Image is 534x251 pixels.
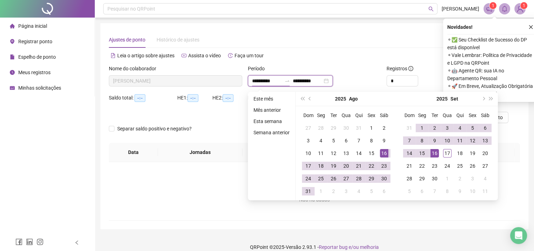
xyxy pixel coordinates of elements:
[403,122,416,134] td: 2025-08-31
[367,124,376,132] div: 1
[367,174,376,183] div: 29
[454,122,466,134] td: 2025-09-04
[479,185,492,198] td: 2025-10-11
[418,124,426,132] div: 1
[304,124,312,132] div: 27
[479,109,492,122] th: Sáb
[302,172,315,185] td: 2025-08-24
[329,187,338,195] div: 2
[109,143,158,162] th: Data
[317,124,325,132] div: 28
[528,25,533,30] span: close
[443,162,451,170] div: 24
[212,94,248,102] div: HE 2:
[352,147,365,160] td: 2025-08-14
[302,109,315,122] th: Dom
[352,134,365,147] td: 2025-08-07
[443,174,451,183] div: 1
[418,162,426,170] div: 22
[302,185,315,198] td: 2025-08-31
[428,6,434,12] span: search
[405,124,414,132] div: 31
[454,172,466,185] td: 2025-10-02
[405,149,414,157] div: 14
[251,117,292,125] li: Esta semana
[367,149,376,157] div: 15
[315,122,327,134] td: 2025-07-28
[481,124,489,132] div: 6
[441,160,454,172] td: 2025-09-24
[489,2,496,9] sup: 1
[479,134,492,147] td: 2025-09-13
[342,174,350,183] div: 27
[428,160,441,172] td: 2025-09-23
[428,147,441,160] td: 2025-09-16
[243,143,295,162] th: Entrada 1
[302,134,315,147] td: 2025-08-03
[479,147,492,160] td: 2025-09-20
[298,92,306,106] button: super-prev-year
[378,160,390,172] td: 2025-08-23
[441,122,454,134] td: 2025-09-03
[304,136,312,145] div: 3
[74,240,79,245] span: left
[304,187,312,195] div: 31
[481,136,489,145] div: 13
[365,185,378,198] td: 2025-09-05
[481,149,489,157] div: 20
[428,122,441,134] td: 2025-09-02
[367,136,376,145] div: 8
[416,172,428,185] td: 2025-09-29
[442,5,479,13] span: [PERSON_NAME]
[403,134,416,147] td: 2025-09-07
[327,185,340,198] td: 2025-09-02
[430,187,439,195] div: 7
[416,122,428,134] td: 2025-09-01
[10,39,15,44] span: environment
[327,109,340,122] th: Ter
[304,162,312,170] div: 17
[187,94,198,102] span: --:--
[510,227,527,244] div: Open Intercom Messenger
[349,92,358,106] button: month panel
[342,187,350,195] div: 3
[315,147,327,160] td: 2025-08-11
[228,53,233,58] span: history
[365,109,378,122] th: Sex
[10,70,15,75] span: clock-circle
[327,147,340,160] td: 2025-08-12
[466,122,479,134] td: 2025-09-05
[466,134,479,147] td: 2025-09-12
[10,24,15,28] span: home
[416,134,428,147] td: 2025-09-08
[481,162,489,170] div: 27
[342,124,350,132] div: 30
[355,174,363,183] div: 28
[380,174,388,183] div: 30
[317,162,325,170] div: 18
[468,174,477,183] div: 3
[177,94,212,102] div: HE 1:
[380,149,388,157] div: 16
[380,136,388,145] div: 9
[352,172,365,185] td: 2025-08-28
[456,136,464,145] div: 11
[416,109,428,122] th: Seg
[367,162,376,170] div: 22
[418,136,426,145] div: 8
[456,187,464,195] div: 9
[378,185,390,198] td: 2025-09-06
[329,162,338,170] div: 19
[454,134,466,147] td: 2025-09-11
[365,122,378,134] td: 2025-08-01
[466,160,479,172] td: 2025-09-26
[501,6,508,12] span: bell
[403,109,416,122] th: Dom
[355,136,363,145] div: 7
[520,2,527,9] sup: Atualize o seu contato no menu Meus Dados
[416,147,428,160] td: 2025-09-15
[403,160,416,172] td: 2025-09-21
[18,39,52,44] span: Registrar ponto
[15,238,22,245] span: facebook
[428,185,441,198] td: 2025-10-07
